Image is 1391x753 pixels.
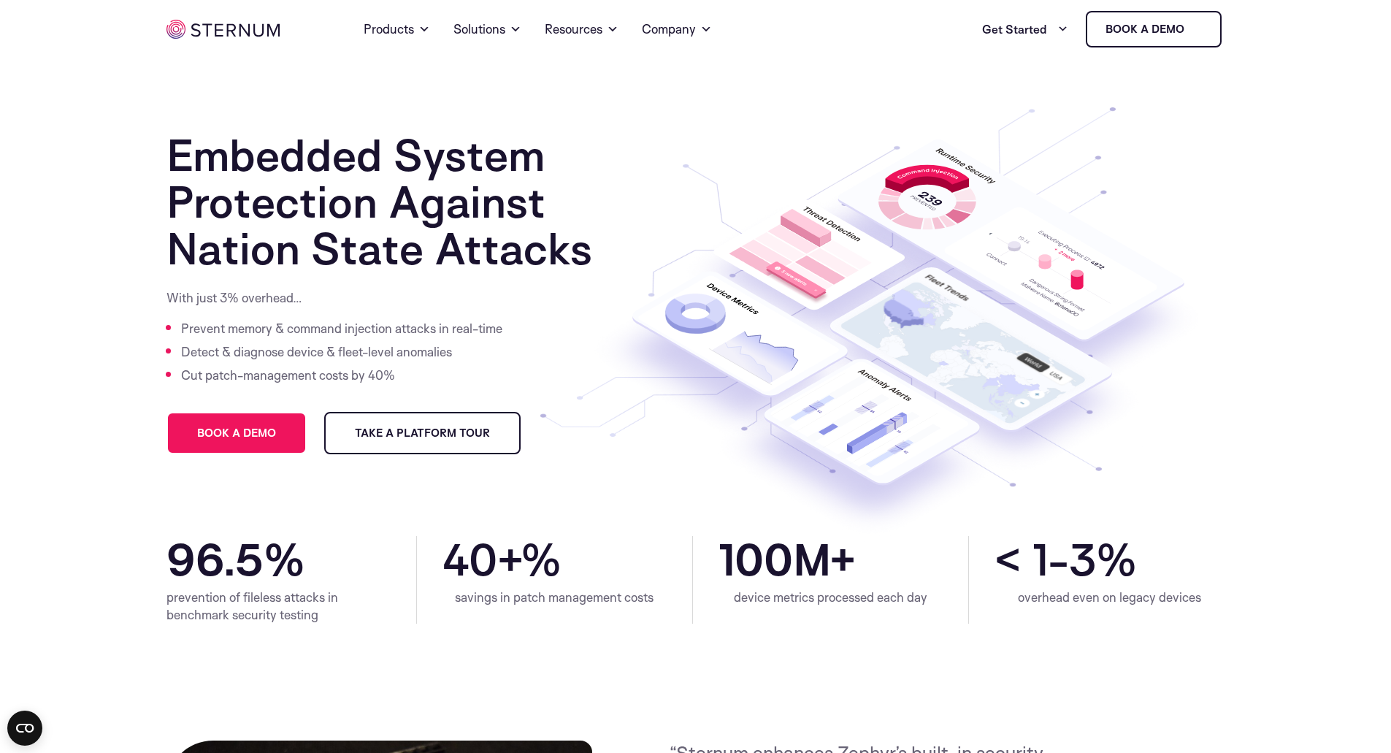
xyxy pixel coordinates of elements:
[719,536,793,583] span: 100
[793,536,943,583] span: M+
[719,589,943,606] div: device metrics processed each day
[166,412,307,454] a: Book a demo
[442,536,497,583] span: 40
[324,412,521,454] a: Take a Platform Tour
[995,536,1069,583] span: < 1-
[1096,536,1225,583] span: %
[442,589,667,606] div: savings in patch management costs
[355,428,490,438] span: Take a Platform Tour
[166,20,280,39] img: sternum iot
[1190,23,1202,35] img: sternum iot
[166,536,264,583] span: 96.5
[166,589,391,624] div: prevention of fileless attacks in benchmark security testing
[497,536,667,583] span: +%
[166,131,667,272] h1: Embedded System Protection Against Nation State Attacks
[1086,11,1222,47] a: Book a demo
[197,428,276,438] span: Book a demo
[982,15,1068,44] a: Get Started
[545,3,618,56] a: Resources
[181,340,506,364] li: Detect & diagnose device & fleet-level anomalies
[166,289,506,307] p: With just 3% overhead…
[995,589,1225,606] div: overhead even on legacy devices
[453,3,521,56] a: Solutions
[642,3,712,56] a: Company
[364,3,430,56] a: Products
[181,317,506,340] li: Prevent memory & command injection attacks in real-time
[1069,536,1096,583] span: 3
[264,536,391,583] span: %
[7,711,42,746] button: Open CMP widget
[181,364,506,387] li: Cut patch-management costs by 40%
